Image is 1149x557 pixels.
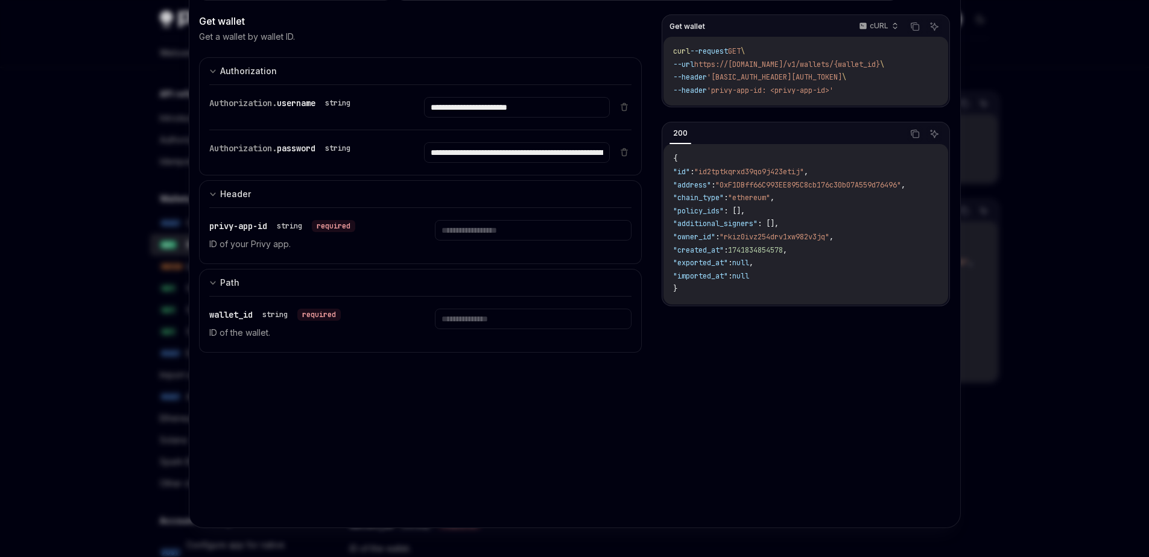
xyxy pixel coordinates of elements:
[852,16,904,37] button: cURL
[728,258,732,268] span: :
[673,258,728,268] span: "exported_at"
[325,98,350,108] div: string
[277,221,302,231] div: string
[673,180,711,190] span: "address"
[829,232,834,242] span: ,
[209,97,355,109] div: Authorization.username
[209,220,355,232] div: privy-app-id
[690,46,728,56] span: --request
[783,245,787,255] span: ,
[673,245,724,255] span: "created_at"
[673,271,728,281] span: "imported_at"
[728,193,770,203] span: "ethereum"
[907,19,923,34] button: Copy the contents from the code block
[770,193,774,203] span: ,
[715,232,720,242] span: :
[707,86,834,95] span: 'privy-app-id: <privy-app-id>'
[673,72,707,82] span: --header
[711,180,715,190] span: :
[209,309,253,320] span: wallet_id
[325,143,350,153] div: string
[673,206,724,216] span: "policy_ids"
[297,309,341,321] div: required
[209,221,267,231] span: privy-app-id
[673,60,694,69] span: --url
[724,193,728,203] span: :
[728,245,783,255] span: 1741834854578
[669,22,705,31] span: Get wallet
[220,64,277,78] div: Authorization
[694,60,880,69] span: https://[DOMAIN_NAME]/v1/wallets/{wallet_id}
[732,258,749,268] span: null
[199,31,295,43] p: Get a wallet by wallet ID.
[209,142,355,154] div: Authorization.password
[707,72,842,82] span: '[BASIC_AUTH_HEADER][AUTH_TOKEN]
[209,98,277,109] span: Authorization.
[870,21,888,31] p: cURL
[209,237,406,251] p: ID of your Privy app.
[209,326,406,340] p: ID of the wallet.
[673,46,690,56] span: curl
[907,126,923,142] button: Copy the contents from the code block
[724,245,728,255] span: :
[199,57,642,84] button: expand input section
[749,258,753,268] span: ,
[842,72,846,82] span: \
[926,19,942,34] button: Ask AI
[673,154,677,163] span: {
[199,14,642,28] div: Get wallet
[728,46,741,56] span: GET
[715,180,901,190] span: "0xF1DBff66C993EE895C8cb176c30b07A559d76496"
[669,126,691,140] div: 200
[209,309,341,321] div: wallet_id
[262,310,288,319] div: string
[804,167,808,177] span: ,
[901,180,905,190] span: ,
[209,143,277,154] span: Authorization.
[277,143,315,154] span: password
[199,269,642,296] button: expand input section
[732,271,749,281] span: null
[220,187,251,201] div: Header
[673,167,690,177] span: "id"
[277,98,315,109] span: username
[199,180,642,207] button: expand input section
[880,60,884,69] span: \
[673,284,677,294] span: }
[673,193,724,203] span: "chain_type"
[926,126,942,142] button: Ask AI
[673,232,715,242] span: "owner_id"
[758,219,779,228] span: : [],
[720,232,829,242] span: "rkiz0ivz254drv1xw982v3jq"
[728,271,732,281] span: :
[724,206,745,216] span: : [],
[694,167,804,177] span: "id2tptkqrxd39qo9j423etij"
[673,86,707,95] span: --header
[220,275,239,290] div: Path
[312,220,355,232] div: required
[673,219,758,228] span: "additional_signers"
[690,167,694,177] span: :
[741,46,745,56] span: \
